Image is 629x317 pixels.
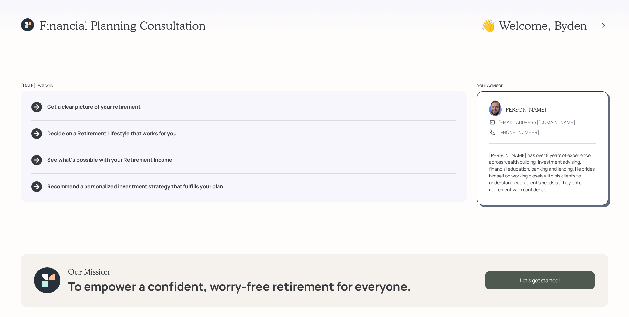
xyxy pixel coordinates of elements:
h5: Recommend a personalized investment strategy that fulfills your plan [47,183,223,190]
h5: [PERSON_NAME] [504,106,546,113]
div: [PHONE_NUMBER] [498,129,539,136]
h1: To empower a confident, worry-free retirement for everyone. [68,279,411,293]
div: [DATE], we will: [21,82,467,89]
div: [EMAIL_ADDRESS][DOMAIN_NAME] [498,119,575,126]
div: Your Advisor [477,82,608,89]
h1: 👋 Welcome , Byden [481,18,587,32]
h5: Get a clear picture of your retirement [47,104,141,110]
img: james-distasi-headshot.png [489,100,502,116]
h5: Decide on a Retirement Lifestyle that works for you [47,130,177,137]
h5: See what's possible with your Retirement Income [47,157,172,163]
div: [PERSON_NAME] has over 8 years of experience across wealth building, investment advising, financi... [489,152,596,193]
h3: Our Mission [68,267,411,277]
h1: Financial Planning Consultation [39,18,206,32]
div: Let's get started! [485,271,595,289]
